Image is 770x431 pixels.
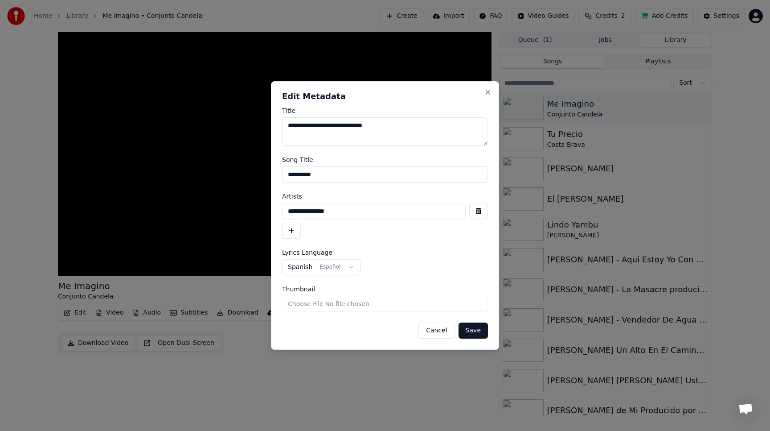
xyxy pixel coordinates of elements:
[282,157,488,163] label: Song Title
[282,92,488,100] h2: Edit Metadata
[282,249,332,256] span: Lyrics Language
[418,323,455,339] button: Cancel
[282,108,488,114] label: Title
[282,286,315,292] span: Thumbnail
[282,193,488,199] label: Artists
[459,323,488,339] button: Save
